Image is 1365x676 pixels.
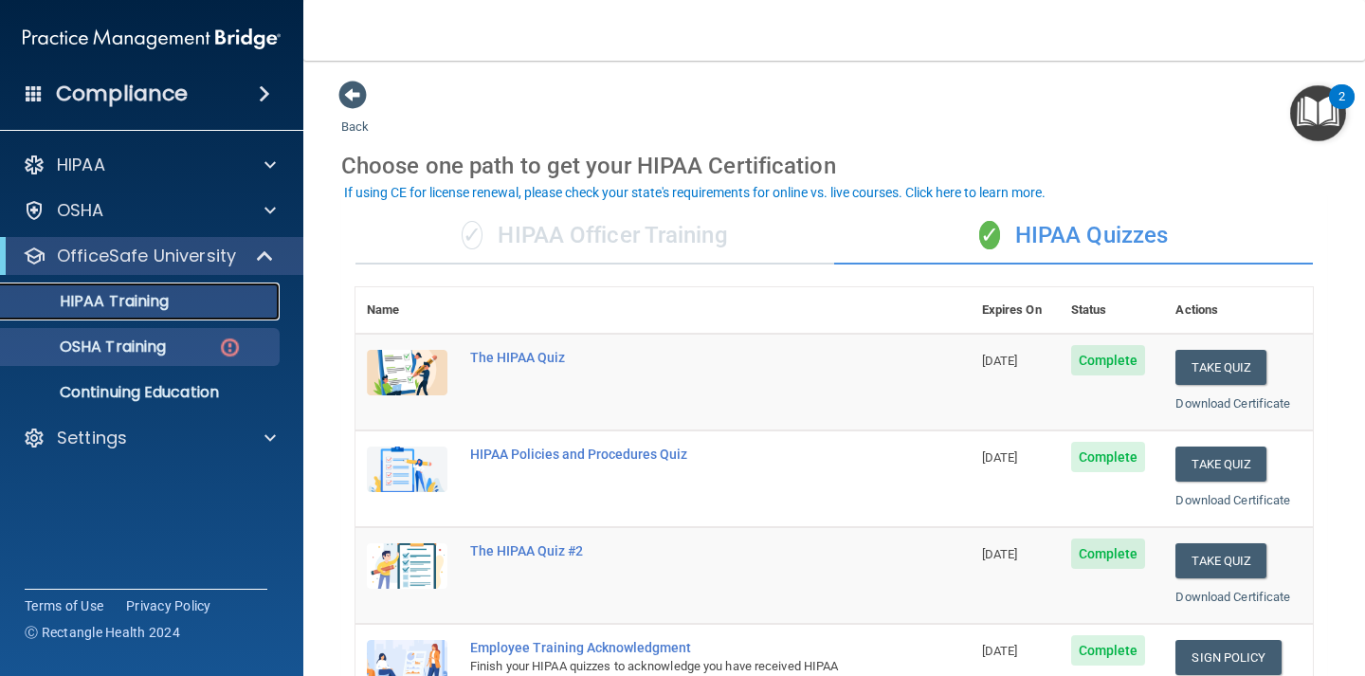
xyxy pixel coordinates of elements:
[1175,590,1290,604] a: Download Certificate
[25,596,103,615] a: Terms of Use
[126,596,211,615] a: Privacy Policy
[23,20,281,58] img: PMB logo
[834,208,1313,265] div: HIPAA Quizzes
[57,199,104,222] p: OSHA
[1175,350,1266,385] button: Take Quiz
[1175,493,1290,507] a: Download Certificate
[1338,97,1345,121] div: 2
[355,287,459,334] th: Name
[1270,571,1342,643] iframe: Drift Widget Chat Controller
[25,623,180,642] span: Ⓒ Rectangle Health 2024
[470,543,876,558] div: The HIPAA Quiz #2
[982,450,1018,465] span: [DATE]
[982,354,1018,368] span: [DATE]
[462,221,482,249] span: ✓
[982,547,1018,561] span: [DATE]
[1290,85,1346,141] button: Open Resource Center, 2 new notifications
[1175,543,1266,578] button: Take Quiz
[12,383,271,402] p: Continuing Education
[1060,287,1165,334] th: Status
[23,427,276,449] a: Settings
[344,186,1046,199] div: If using CE for license renewal, please check your state's requirements for online vs. live cours...
[1071,345,1146,375] span: Complete
[1175,447,1266,482] button: Take Quiz
[12,338,166,356] p: OSHA Training
[470,640,876,655] div: Employee Training Acknowledgment
[1175,640,1281,675] a: Sign Policy
[979,221,1000,249] span: ✓
[1175,396,1290,411] a: Download Certificate
[57,427,127,449] p: Settings
[470,447,876,462] div: HIPAA Policies and Procedures Quiz
[341,183,1048,202] button: If using CE for license renewal, please check your state's requirements for online vs. live cours...
[218,336,242,359] img: danger-circle.6113f641.png
[1164,287,1313,334] th: Actions
[341,138,1327,193] div: Choose one path to get your HIPAA Certification
[341,97,369,134] a: Back
[971,287,1060,334] th: Expires On
[57,154,105,176] p: HIPAA
[57,245,236,267] p: OfficeSafe University
[56,81,188,107] h4: Compliance
[355,208,834,265] div: HIPAA Officer Training
[1071,539,1146,569] span: Complete
[470,350,876,365] div: The HIPAA Quiz
[12,292,169,311] p: HIPAA Training
[982,644,1018,658] span: [DATE]
[1071,442,1146,472] span: Complete
[23,199,276,222] a: OSHA
[23,154,276,176] a: HIPAA
[1071,635,1146,666] span: Complete
[23,245,275,267] a: OfficeSafe University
